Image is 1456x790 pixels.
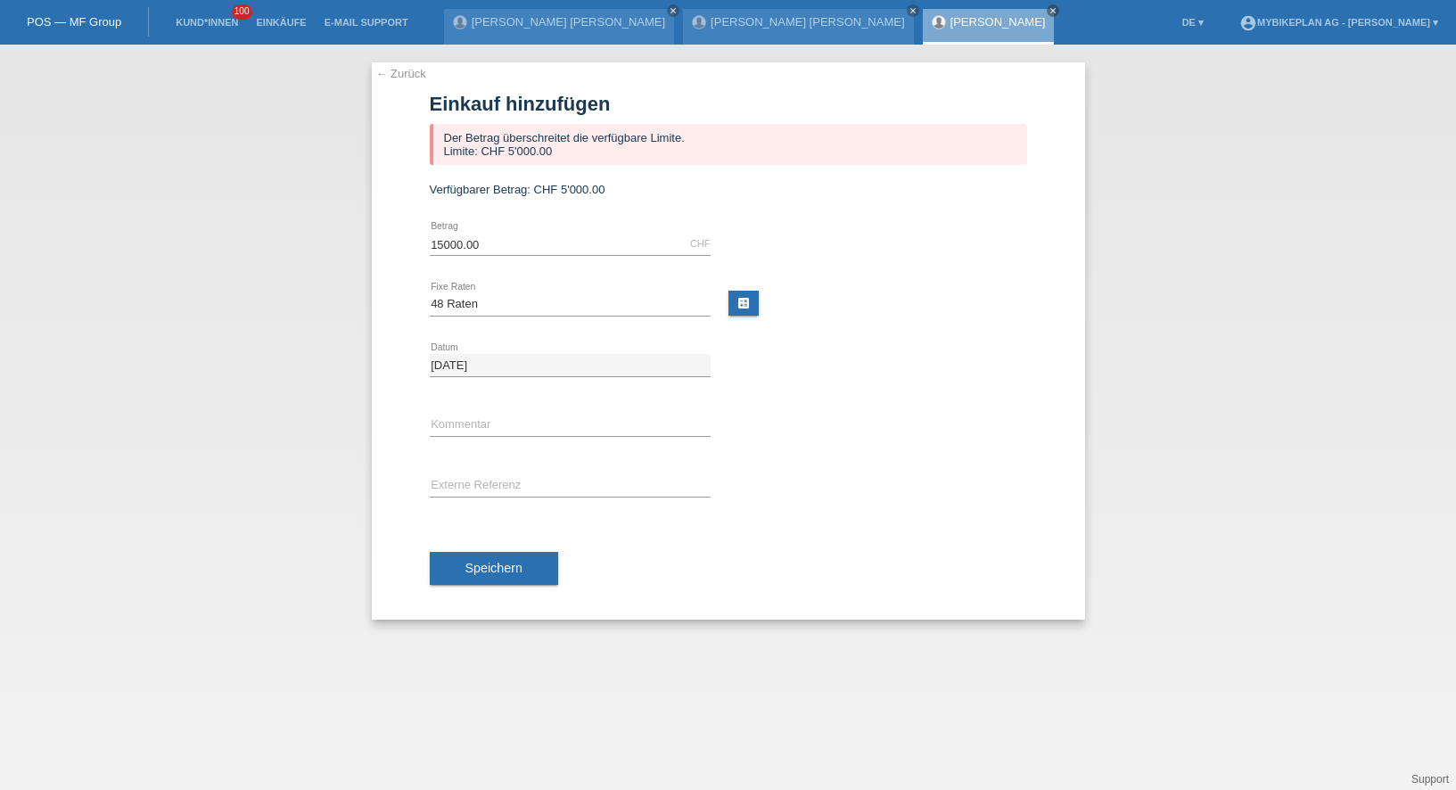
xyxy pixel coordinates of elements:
[430,183,531,196] span: Verfügbarer Betrag:
[728,291,759,316] a: calculate
[736,296,751,310] i: calculate
[1049,6,1057,15] i: close
[167,17,247,28] a: Kund*innen
[711,15,904,29] a: [PERSON_NAME] [PERSON_NAME]
[1047,4,1059,17] a: close
[909,6,917,15] i: close
[534,183,605,196] span: CHF 5'000.00
[247,17,315,28] a: Einkäufe
[376,67,426,80] a: ← Zurück
[907,4,919,17] a: close
[430,93,1027,115] h1: Einkauf hinzufügen
[27,15,121,29] a: POS — MF Group
[465,561,522,575] span: Speichern
[316,17,417,28] a: E-Mail Support
[1230,17,1447,28] a: account_circleMybikeplan AG - [PERSON_NAME] ▾
[430,552,558,586] button: Speichern
[667,4,679,17] a: close
[430,124,1027,165] div: Der Betrag überschreitet die verfügbare Limite. Limite: CHF 5'000.00
[1411,773,1449,786] a: Support
[690,238,711,249] div: CHF
[472,15,665,29] a: [PERSON_NAME] [PERSON_NAME]
[669,6,678,15] i: close
[1173,17,1213,28] a: DE ▾
[232,4,253,20] span: 100
[950,15,1046,29] a: [PERSON_NAME]
[1239,14,1257,32] i: account_circle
